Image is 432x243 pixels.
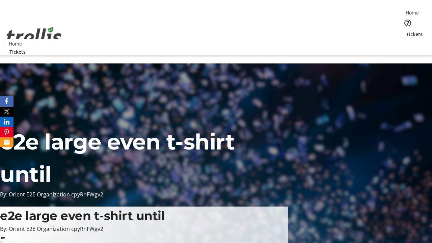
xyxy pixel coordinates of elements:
[401,16,414,30] button: Help
[401,38,414,51] button: Cart
[401,31,428,38] a: Tickets
[406,9,419,16] span: Home
[9,40,22,47] span: Home
[9,48,26,55] span: Tickets
[4,19,64,53] img: Orient E2E Organization cpyRnFWgv2's Logo
[4,48,31,55] a: Tickets
[401,9,423,16] a: Home
[4,40,26,47] a: Home
[406,31,423,38] span: Tickets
